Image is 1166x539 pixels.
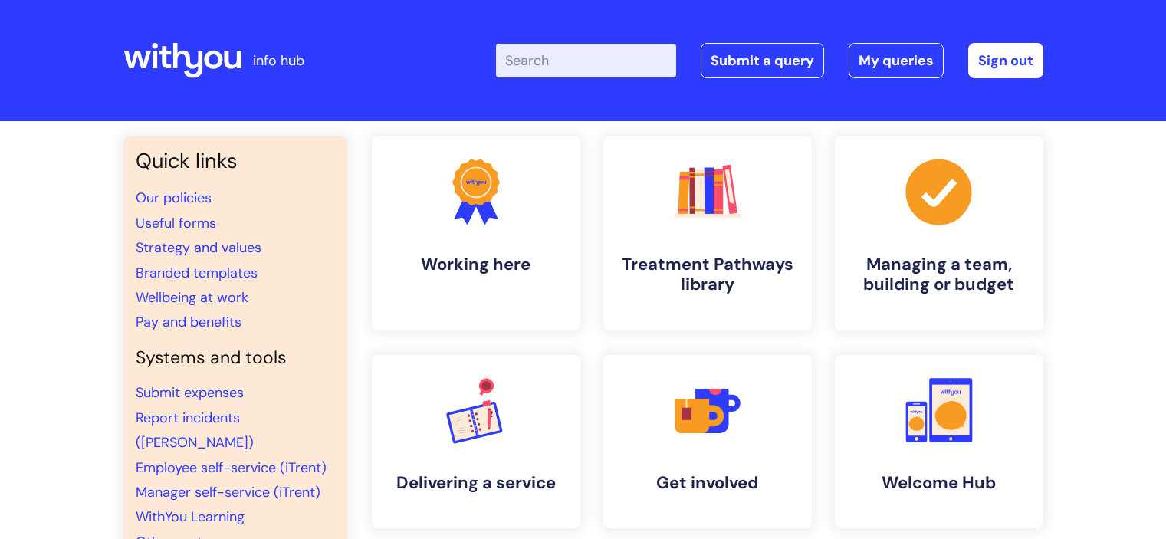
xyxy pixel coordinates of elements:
[616,255,800,295] h4: Treatment Pathways library
[253,48,304,73] p: info hub
[136,264,258,282] a: Branded templates
[136,189,212,207] a: Our policies
[136,313,241,331] a: Pay and benefits
[701,43,824,78] a: Submit a query
[136,508,245,526] a: WithYou Learning
[603,355,812,528] a: Get involved
[496,43,1043,78] div: | -
[847,255,1031,295] h4: Managing a team, building or budget
[372,136,580,330] a: Working here
[136,383,244,402] a: Submit expenses
[136,288,248,307] a: Wellbeing at work
[616,473,800,493] h4: Get involved
[372,355,580,528] a: Delivering a service
[136,458,327,477] a: Employee self-service (iTrent)
[603,136,812,330] a: Treatment Pathways library
[968,43,1043,78] a: Sign out
[384,473,568,493] h4: Delivering a service
[136,483,320,501] a: Manager self-service (iTrent)
[136,214,216,232] a: Useful forms
[136,409,254,452] a: Report incidents ([PERSON_NAME])
[136,238,261,257] a: Strategy and values
[847,473,1031,493] h4: Welcome Hub
[384,255,568,274] h4: Working here
[496,44,676,77] input: Search
[136,347,335,369] h4: Systems and tools
[835,136,1043,330] a: Managing a team, building or budget
[136,149,335,173] h3: Quick links
[849,43,944,78] a: My queries
[835,355,1043,528] a: Welcome Hub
